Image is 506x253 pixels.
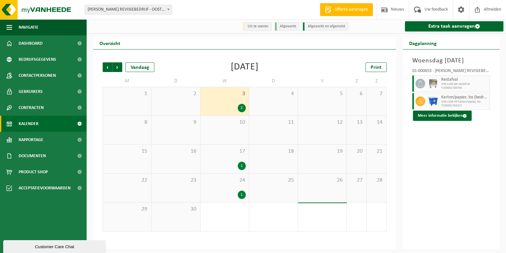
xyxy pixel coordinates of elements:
[412,69,490,75] div: 01-000653 - [PERSON_NAME] REVISIEBEDRIJF - OOSTKAMP
[350,119,363,126] span: 13
[19,35,43,51] span: Dashboard
[201,75,249,87] td: W
[441,95,488,100] span: Karton/papier, los (bedrijven)
[155,177,197,184] span: 23
[301,177,343,184] span: 26
[125,62,154,72] div: Vandaag
[238,162,246,170] div: 1
[413,111,472,121] button: Meer informatie bekijken
[243,22,272,31] li: Uit te voeren
[412,56,490,66] h3: Woensdag [DATE]
[298,75,347,87] td: V
[441,77,488,82] span: Restafval
[428,79,438,88] img: WB-1100-GAL-GY-02
[204,90,246,97] span: 3
[238,104,246,112] div: 2
[204,119,246,126] span: 10
[370,119,383,126] span: 14
[370,148,383,155] span: 21
[204,177,246,184] span: 24
[106,148,148,155] span: 15
[403,37,443,49] h2: Dagplanning
[303,22,348,31] li: Afgewerkt en afgemeld
[19,19,39,35] span: Navigatie
[370,90,383,97] span: 7
[301,119,343,126] span: 12
[113,62,122,72] span: Volgende
[106,206,148,213] span: 29
[19,84,43,100] span: Gebruikers
[333,6,370,13] span: Offerte aanvragen
[370,177,383,184] span: 28
[301,90,343,97] span: 5
[441,104,488,108] span: T250001762327
[155,119,197,126] span: 9
[106,119,148,126] span: 8
[231,62,259,72] div: [DATE]
[428,96,438,106] img: WB-1100-HPE-BE-01
[155,206,197,213] span: 30
[249,75,298,87] td: D
[405,21,503,32] a: Extra taak aanvragen
[155,148,197,155] span: 16
[106,177,148,184] span: 22
[441,86,488,90] span: T250001780765
[371,65,382,70] span: Print
[155,90,197,97] span: 2
[3,239,107,253] iframe: chat widget
[253,119,295,126] span: 11
[19,164,48,180] span: Product Shop
[204,148,246,155] span: 17
[106,90,148,97] span: 1
[19,180,71,196] span: Acceptatievoorwaarden
[347,75,367,87] td: Z
[19,148,46,164] span: Documenten
[253,177,295,184] span: 25
[19,116,39,132] span: Kalender
[253,148,295,155] span: 18
[85,5,172,14] span: CLAEYS J. REVISIEBEDRIJF - OOSTKAMP
[441,100,488,104] span: WB-1100-HP karton/papier, los
[365,62,387,72] a: Print
[350,90,363,97] span: 6
[19,51,56,68] span: Bedrijfsgegevens
[441,82,488,86] span: WB-1100-GA restafval
[19,68,56,84] span: Contactpersonen
[151,75,200,87] td: D
[103,62,112,72] span: Vorige
[275,22,300,31] li: Afgewerkt
[350,177,363,184] span: 27
[19,132,43,148] span: Rapportage
[367,75,387,87] td: Z
[320,3,373,16] a: Offerte aanvragen
[253,90,295,97] span: 4
[350,148,363,155] span: 20
[238,191,246,199] div: 1
[19,100,44,116] span: Contracten
[301,148,343,155] span: 19
[103,75,151,87] td: M
[93,37,127,49] h2: Overzicht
